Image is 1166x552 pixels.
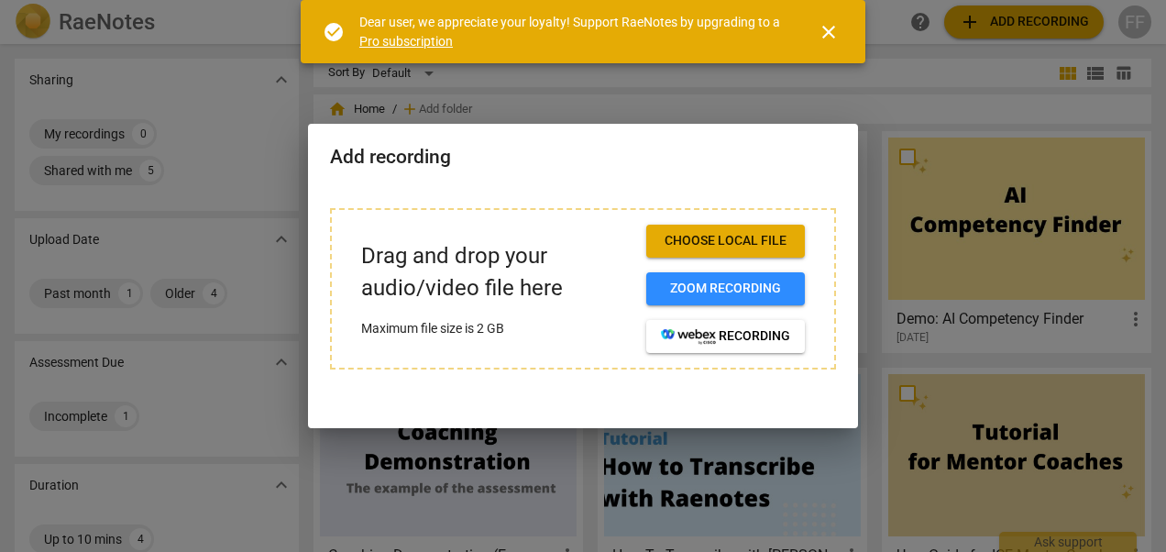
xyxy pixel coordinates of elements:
[646,225,805,258] button: Choose local file
[661,327,790,346] span: recording
[646,272,805,305] button: Zoom recording
[361,319,632,338] p: Maximum file size is 2 GB
[661,280,790,298] span: Zoom recording
[646,320,805,353] button: recording
[661,232,790,250] span: Choose local file
[330,146,836,169] h2: Add recording
[359,34,453,49] a: Pro subscription
[359,13,785,50] div: Dear user, we appreciate your loyalty! Support RaeNotes by upgrading to a
[323,21,345,43] span: check_circle
[361,240,632,304] p: Drag and drop your audio/video file here
[818,21,840,43] span: close
[807,10,851,54] button: Close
